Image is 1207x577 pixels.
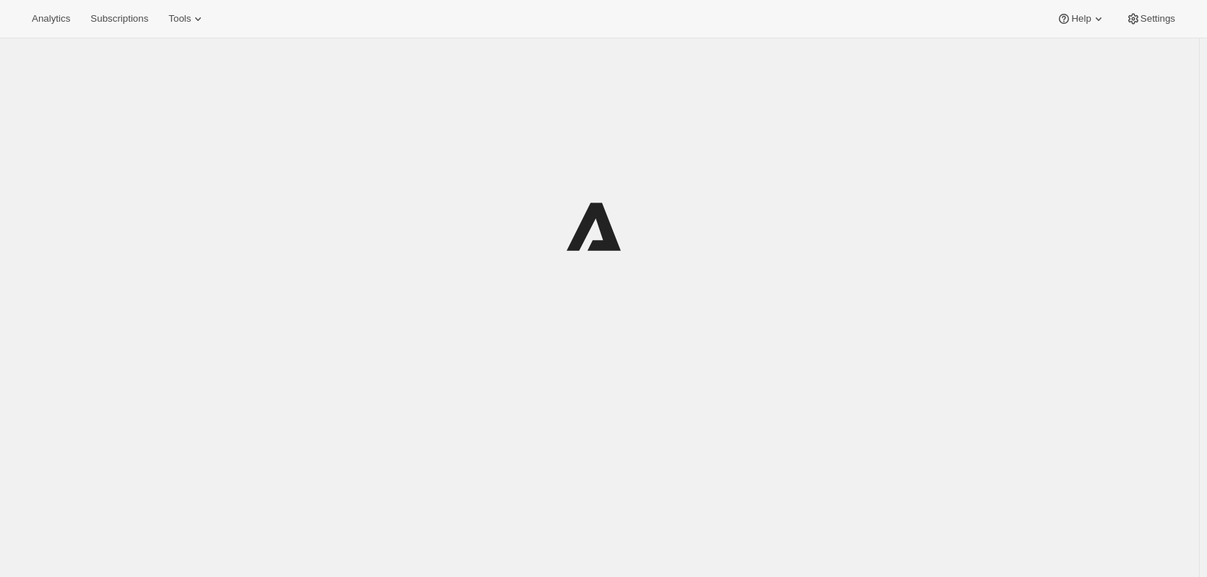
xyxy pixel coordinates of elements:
[1117,9,1184,29] button: Settings
[23,9,79,29] button: Analytics
[1071,13,1091,25] span: Help
[160,9,214,29] button: Tools
[82,9,157,29] button: Subscriptions
[90,13,148,25] span: Subscriptions
[32,13,70,25] span: Analytics
[1048,9,1114,29] button: Help
[1141,13,1175,25] span: Settings
[168,13,191,25] span: Tools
